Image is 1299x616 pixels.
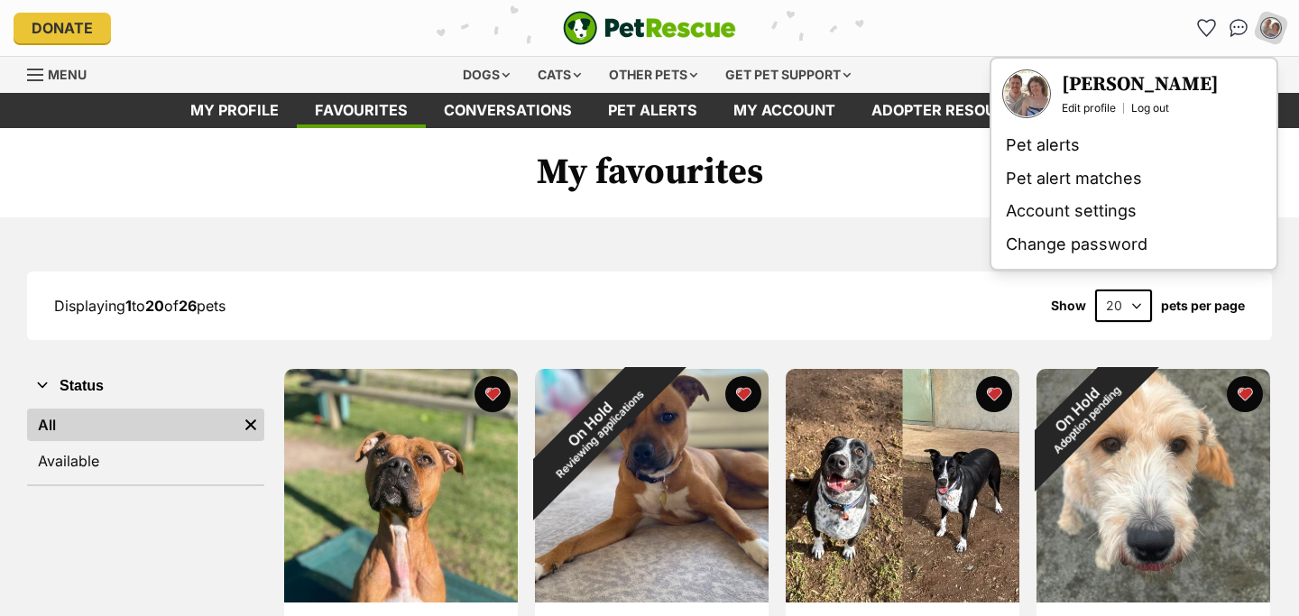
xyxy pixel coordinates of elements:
a: conversations [426,93,590,128]
span: Displaying to of pets [54,297,226,315]
div: On Hold [1002,335,1160,492]
a: Favourites [1192,14,1221,42]
img: chat-41dd97257d64d25036548639549fe6c8038ab92f7586957e7f3b1b290dea8141.svg [1230,19,1248,37]
span: Reviewing applications [554,388,647,481]
a: Pet alerts [999,129,1269,162]
div: Other pets [596,57,710,93]
button: Status [27,374,264,398]
button: favourite [976,376,1012,412]
div: Cats [525,57,594,93]
img: Lilly Loughney profile pic [1004,71,1049,116]
a: Favourites [297,93,426,128]
strong: 1 [125,297,132,315]
strong: 20 [145,297,164,315]
a: Menu [27,57,99,89]
a: Change password [999,228,1269,262]
a: Available [27,445,264,477]
a: Remove filter [237,409,264,441]
a: My account [715,93,853,128]
strong: 26 [179,297,197,315]
div: Status [27,405,264,484]
a: Pet alerts [590,93,715,128]
a: My profile [172,93,297,128]
a: Conversations [1224,14,1253,42]
a: Log out [1131,101,1169,115]
a: On HoldReviewing applications [535,588,769,606]
button: favourite [1227,376,1263,412]
img: logo-e224e6f780fb5917bec1dbf3a21bbac754714ae5b6737aabdf751b685950b380.svg [563,11,736,45]
a: PetRescue [563,11,736,45]
a: Your profile [1002,69,1051,118]
h3: [PERSON_NAME] [1062,72,1219,97]
img: Misha [786,369,1019,602]
button: favourite [474,376,511,412]
a: Edit profile [1062,101,1116,115]
span: Show [1051,299,1086,313]
span: Adoption pending [1051,384,1123,456]
img: Nala [284,369,518,602]
span: Menu [48,67,87,82]
div: On Hold [495,329,695,529]
button: favourite [725,376,761,412]
ul: Account quick links [1192,14,1285,42]
a: On HoldAdoption pending [1036,588,1270,606]
a: Adopter resources [853,93,1054,128]
div: Get pet support [713,57,863,93]
a: Pet alert matches [999,162,1269,196]
a: All [27,409,237,441]
a: Your profile [1062,72,1219,97]
img: Lilly Loughney profile pic [1259,16,1283,40]
img: Honey [1036,369,1270,602]
a: Donate [14,13,111,43]
button: My account [1252,9,1289,46]
a: Account settings [999,195,1269,228]
div: Dogs [450,57,522,93]
label: pets per page [1161,299,1245,313]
